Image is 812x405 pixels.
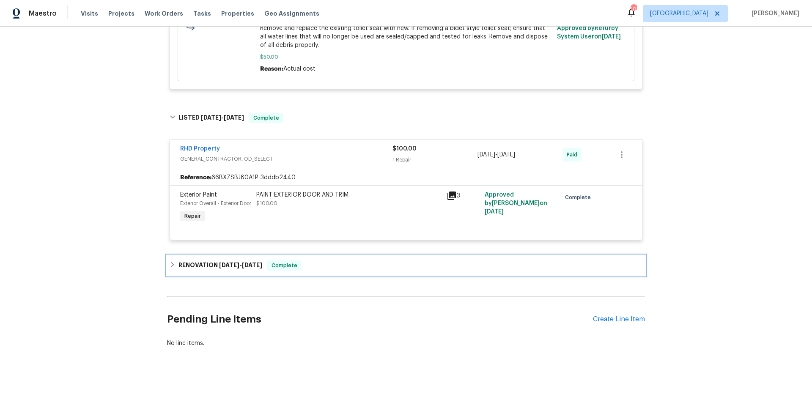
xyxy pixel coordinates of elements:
[224,115,244,120] span: [DATE]
[268,261,301,270] span: Complete
[180,173,211,182] b: Reference:
[181,212,204,220] span: Repair
[447,191,480,201] div: 3
[81,9,98,18] span: Visits
[201,115,221,120] span: [DATE]
[167,255,645,276] div: RENOVATION [DATE]-[DATE]Complete
[565,193,594,202] span: Complete
[178,260,262,271] h6: RENOVATION
[108,9,134,18] span: Projects
[593,315,645,323] div: Create Line Item
[485,209,504,215] span: [DATE]
[477,151,515,159] span: -
[180,155,392,163] span: GENERAL_CONTRACTOR, OD_SELECT
[180,201,251,206] span: Exterior Overall - Exterior Door
[29,9,57,18] span: Maestro
[201,115,244,120] span: -
[392,146,417,152] span: $100.00
[242,262,262,268] span: [DATE]
[260,66,283,72] span: Reason:
[477,152,495,158] span: [DATE]
[170,170,642,185] div: 66BXZSBJ80A1P-3dddb2440
[193,11,211,16] span: Tasks
[167,339,645,348] div: No line items.
[256,191,442,199] div: PAINT EXTERIOR DOOR AND TRIM.
[260,24,552,49] span: Remove and replace the existing toilet seat with new. If removing a bidet style toilet seat; ensu...
[392,156,477,164] div: 1 Repair
[180,146,220,152] a: RHD Property
[167,104,645,131] div: LISTED [DATE]-[DATE]Complete
[167,300,593,339] h2: Pending Line Items
[485,192,547,215] span: Approved by [PERSON_NAME] on
[221,9,254,18] span: Properties
[250,114,283,122] span: Complete
[178,113,244,123] h6: LISTED
[283,66,315,72] span: Actual cost
[256,201,277,206] span: $100.00
[180,192,217,198] span: Exterior Paint
[145,9,183,18] span: Work Orders
[650,9,708,18] span: [GEOGRAPHIC_DATA]
[602,34,621,40] span: [DATE]
[631,5,636,14] div: 105
[497,152,515,158] span: [DATE]
[748,9,799,18] span: [PERSON_NAME]
[260,53,552,61] span: $50.00
[219,262,239,268] span: [DATE]
[264,9,319,18] span: Geo Assignments
[567,151,581,159] span: Paid
[219,262,262,268] span: -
